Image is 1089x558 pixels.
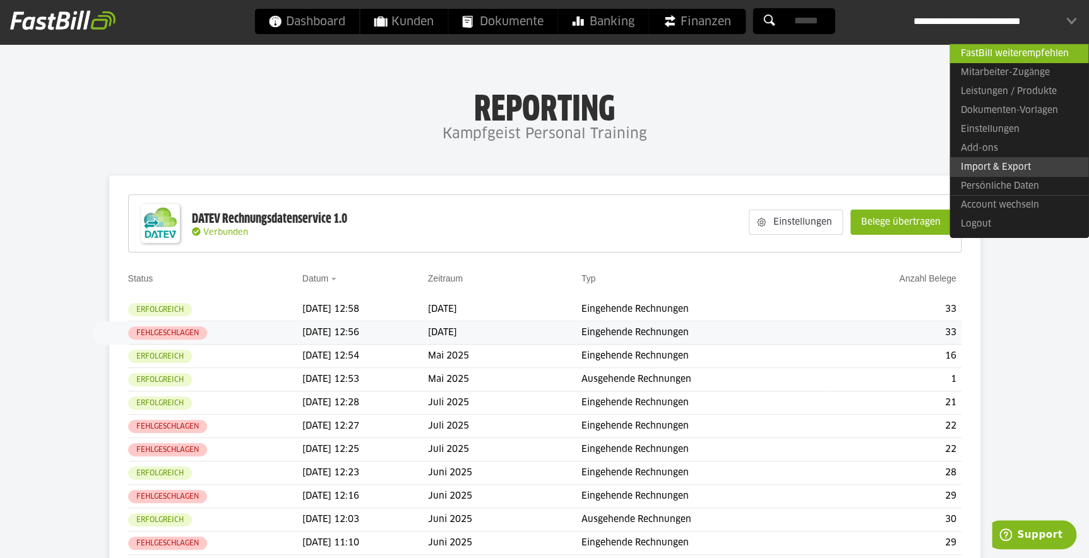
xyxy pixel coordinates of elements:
[448,9,557,34] a: Dokumente
[428,415,581,438] td: Juli 2025
[949,157,1088,177] a: Import & Export
[302,273,328,283] a: Datum
[824,368,961,391] td: 1
[581,508,824,531] td: Ausgehende Rechnungen
[428,508,581,531] td: Juni 2025
[649,9,745,34] a: Finanzen
[428,461,581,485] td: Juni 2025
[135,198,186,249] img: DATEV-Datenservice Logo
[128,303,192,316] sl-badge: Erfolgreich
[128,420,207,433] sl-badge: Fehlgeschlagen
[824,438,961,461] td: 22
[192,211,347,227] div: DATEV Rechnungsdatenservice 1.0
[824,345,961,368] td: 16
[824,461,961,485] td: 28
[374,9,434,34] span: Kunden
[949,82,1088,101] a: Leistungen / Produkte
[128,513,192,526] sl-badge: Erfolgreich
[992,520,1076,552] iframe: Öffnet ein Widget, in dem Sie weitere Informationen finden
[949,176,1088,196] a: Persönliche Daten
[128,373,192,386] sl-badge: Erfolgreich
[428,321,581,345] td: [DATE]
[428,368,581,391] td: Mai 2025
[824,391,961,415] td: 21
[581,391,824,415] td: Eingehende Rechnungen
[949,101,1088,120] a: Dokumenten-Vorlagen
[302,485,428,508] td: [DATE] 12:16
[663,9,731,34] span: Finanzen
[302,415,428,438] td: [DATE] 12:27
[128,326,207,340] sl-badge: Fehlgeschlagen
[581,415,824,438] td: Eingehende Rechnungen
[302,321,428,345] td: [DATE] 12:56
[268,9,345,34] span: Dashboard
[128,537,207,550] sl-badge: Fehlgeschlagen
[824,485,961,508] td: 29
[302,391,428,415] td: [DATE] 12:28
[128,350,192,363] sl-badge: Erfolgreich
[428,345,581,368] td: Mai 2025
[949,44,1088,63] a: FastBill weiterempfehlen
[360,9,448,34] a: Kunden
[581,321,824,345] td: Eingehende Rechnungen
[126,89,963,122] h1: Reporting
[949,139,1088,158] a: Add-ons
[581,345,824,368] td: Eingehende Rechnungen
[824,531,961,555] td: 29
[824,321,961,345] td: 33
[203,229,248,237] span: Verbunden
[302,461,428,485] td: [DATE] 12:23
[302,508,428,531] td: [DATE] 12:03
[581,461,824,485] td: Eingehende Rechnungen
[824,508,961,531] td: 30
[949,63,1088,82] a: Mitarbeiter-Zugänge
[302,531,428,555] td: [DATE] 11:10
[331,278,339,280] img: sort_desc.gif
[302,368,428,391] td: [DATE] 12:53
[302,438,428,461] td: [DATE] 12:25
[824,415,961,438] td: 22
[749,210,843,235] sl-button: Einstellungen
[128,490,207,503] sl-badge: Fehlgeschlagen
[824,298,961,321] td: 33
[428,273,463,283] a: Zeitraum
[558,9,648,34] a: Banking
[302,298,428,321] td: [DATE] 12:58
[128,443,207,456] sl-badge: Fehlgeschlagen
[581,531,824,555] td: Eingehende Rechnungen
[949,120,1088,139] a: Einstellungen
[572,9,634,34] span: Banking
[581,298,824,321] td: Eingehende Rechnungen
[899,273,956,283] a: Anzahl Belege
[428,485,581,508] td: Juni 2025
[254,9,359,34] a: Dashboard
[128,466,192,480] sl-badge: Erfolgreich
[10,10,116,30] img: fastbill_logo_white.png
[581,273,596,283] a: Typ
[128,273,153,283] a: Status
[128,396,192,410] sl-badge: Erfolgreich
[581,368,824,391] td: Ausgehende Rechnungen
[581,438,824,461] td: Eingehende Rechnungen
[462,9,544,34] span: Dokumente
[949,215,1088,234] a: Logout
[428,391,581,415] td: Juli 2025
[428,531,581,555] td: Juni 2025
[581,485,824,508] td: Eingehende Rechnungen
[302,345,428,368] td: [DATE] 12:54
[428,438,581,461] td: Juli 2025
[428,298,581,321] td: [DATE]
[850,210,951,235] sl-button: Belege übertragen
[949,195,1088,215] a: Account wechseln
